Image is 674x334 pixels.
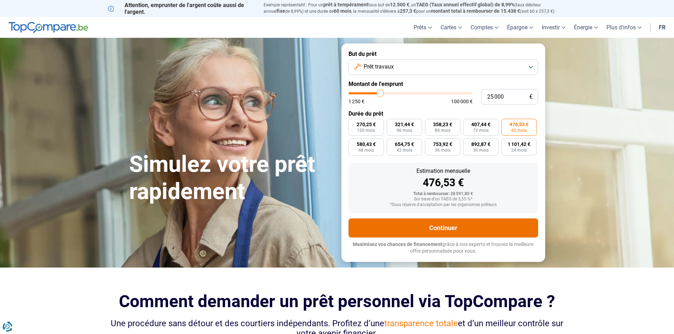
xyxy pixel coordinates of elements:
[357,142,376,147] span: 580,43 €
[264,2,566,14] p: Exemple représentatif : Pour un tous but de , un (taux débiteur annuel de 8,99%) et une durée de ...
[395,122,414,127] span: 321,44 €
[431,8,520,14] span: montant total à rembourser de 15.438 €
[348,81,538,87] label: Montant de l'emprunt
[277,8,285,14] span: fixe
[466,17,503,38] a: Comptes
[436,17,466,38] a: Cartes
[511,148,527,152] span: 24 mois
[471,122,490,127] span: 407,44 €
[334,8,351,14] span: 60 mois
[473,128,489,133] span: 72 mois
[323,2,368,7] span: prêt à tempérament
[433,122,452,127] span: 358,23 €
[354,177,532,188] div: 476,53 €
[529,94,532,100] span: €
[395,142,414,147] span: 654,75 €
[8,22,88,33] img: TopCompare
[357,128,375,133] span: 120 mois
[435,148,450,152] span: 36 mois
[409,17,436,38] a: Prêts
[384,318,458,328] span: transparence totale
[537,17,570,38] a: Investir
[397,128,412,133] span: 96 mois
[508,142,530,147] span: 1 101,42 €
[108,292,566,311] h2: Comment demander un prêt personnel via TopCompare ?
[348,218,538,238] button: Continuer
[570,17,602,38] a: Énergie
[348,110,538,117] label: Durée du prêt
[397,148,412,152] span: 42 mois
[354,168,532,174] div: Estimation mensuelle
[602,17,646,38] a: Plus d'infos
[471,142,490,147] span: 892,87 €
[354,203,532,207] div: *Sous réserve d'acceptation par les organismes prêteurs
[354,192,532,197] div: Total à rembourser: 28 591,80 €
[357,122,376,127] span: 270,25 €
[511,128,527,133] span: 60 mois
[390,2,409,7] span: 12.500 €
[503,17,537,38] a: Épargne
[451,99,473,104] span: 100 000 €
[353,241,442,247] span: Maximisez vos chances de financement
[129,151,333,205] h1: Simulez votre prêt rapidement
[354,197,532,202] div: Sur base d'un TAEG de 5,55 %*
[364,63,394,71] span: Prêt travaux
[655,17,670,38] a: fr
[416,2,514,7] span: TAEG (Taux annuel effectif global) de 8,99%
[473,148,489,152] span: 30 mois
[348,99,364,104] span: 1 250 €
[358,148,374,152] span: 48 mois
[400,8,416,14] span: 257,3 €
[108,2,255,15] p: Attention, emprunter de l'argent coûte aussi de l'argent.
[433,142,452,147] span: 753,92 €
[348,51,538,57] label: But du prêt
[348,241,538,255] p: grâce à nos experts et trouvez la meilleure offre personnalisée pour vous.
[509,122,529,127] span: 476,53 €
[435,128,450,133] span: 84 mois
[348,59,538,75] button: Prêt travaux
